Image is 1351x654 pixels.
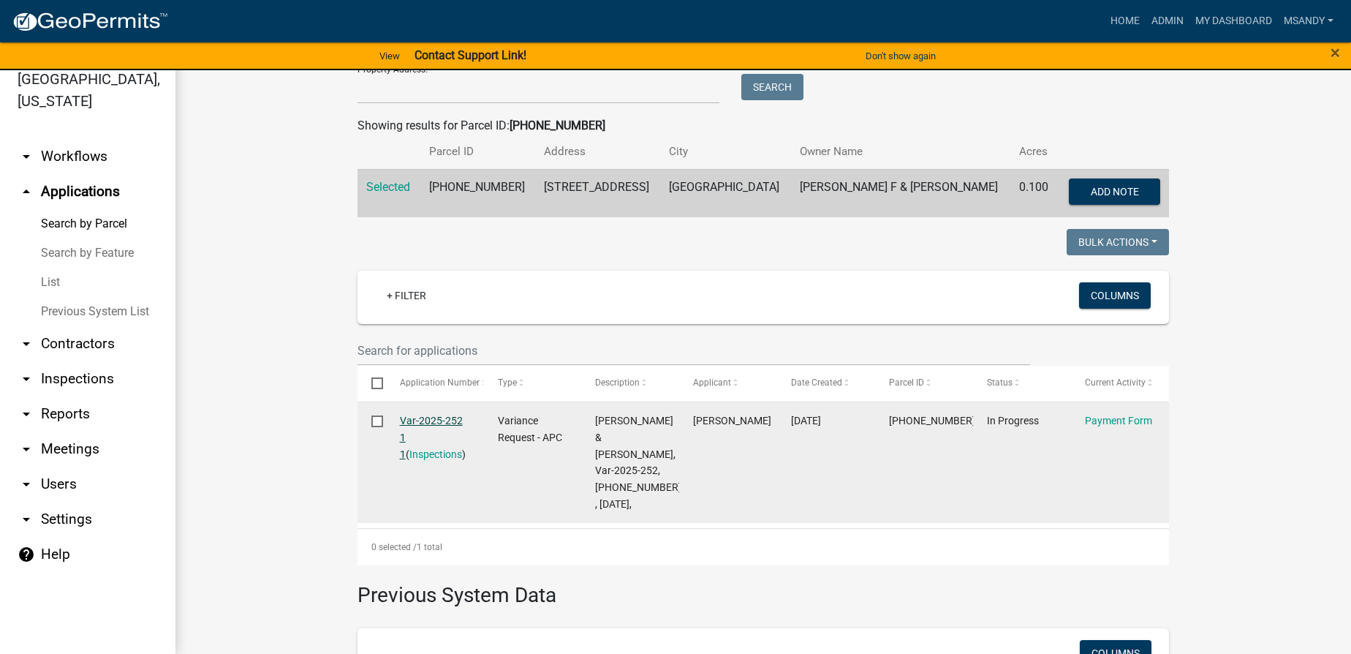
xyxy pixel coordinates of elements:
a: Var-2025-252 1 1 [400,415,463,460]
th: Acres [1010,135,1058,169]
th: Address [535,135,660,169]
datatable-header-cell: Applicant [679,366,777,401]
button: Columns [1079,282,1151,309]
span: 0 selected / [371,542,417,552]
i: arrow_drop_down [18,405,35,423]
a: Home [1105,7,1146,35]
td: [GEOGRAPHIC_DATA] [660,169,790,217]
i: arrow_drop_down [18,370,35,388]
span: Add Note [1090,185,1138,197]
datatable-header-cell: Application Number [385,366,483,401]
div: 1 total [357,529,1169,565]
datatable-header-cell: Parcel ID [875,366,973,401]
span: Variance Request - APC [498,415,562,443]
h3: Previous System Data [357,565,1169,611]
span: In Progress [987,415,1039,426]
span: Parcel ID [889,377,924,388]
span: 008-032-181 [889,415,975,426]
div: Showing results for Parcel ID: [357,117,1169,135]
span: James & Bonnie Greffet, Var-2025-252, 008-032-181, , 09/18/2025, [595,415,684,510]
button: Add Note [1069,178,1160,205]
datatable-header-cell: Current Activity [1071,366,1169,401]
a: Admin [1146,7,1189,35]
td: [STREET_ADDRESS] [535,169,660,217]
a: + Filter [375,282,438,309]
button: Search [741,74,803,100]
a: Selected [366,180,410,194]
div: ( ) [400,413,470,462]
span: 08/26/2025 [791,415,821,426]
datatable-header-cell: Status [973,366,1071,401]
th: Owner Name [791,135,1010,169]
datatable-header-cell: Date Created [777,366,875,401]
i: help [18,546,35,563]
span: Description [595,377,640,388]
span: Type [498,377,517,388]
datatable-header-cell: Description [581,366,679,401]
a: Payment Form [1085,415,1152,426]
span: Application Number [400,377,480,388]
button: Bulk Actions [1067,229,1169,255]
i: arrow_drop_down [18,476,35,493]
span: Date Created [791,377,842,388]
a: My Dashboard [1189,7,1278,35]
span: Applicant [693,377,731,388]
button: Don't show again [860,44,942,68]
td: 0.100 [1010,169,1058,217]
span: Status [987,377,1013,388]
i: arrow_drop_down [18,148,35,165]
i: arrow_drop_down [18,335,35,353]
i: arrow_drop_down [18,511,35,528]
datatable-header-cell: Type [483,366,581,401]
th: City [660,135,790,169]
i: arrow_drop_up [18,183,35,200]
a: Inspections [409,448,462,460]
span: Current Activity [1085,377,1146,388]
strong: Contact Support Link! [415,48,526,62]
span: Amy Troyer [693,415,771,426]
input: Search for applications [357,336,1030,366]
td: [PHONE_NUMBER] [420,169,536,217]
a: View [374,44,406,68]
span: × [1331,42,1340,63]
button: Close [1331,44,1340,61]
strong: [PHONE_NUMBER] [510,119,605,132]
datatable-header-cell: Select [357,366,385,401]
th: Parcel ID [420,135,536,169]
td: [PERSON_NAME] F & [PERSON_NAME] [791,169,1010,217]
a: msandy [1278,7,1339,35]
i: arrow_drop_down [18,440,35,458]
